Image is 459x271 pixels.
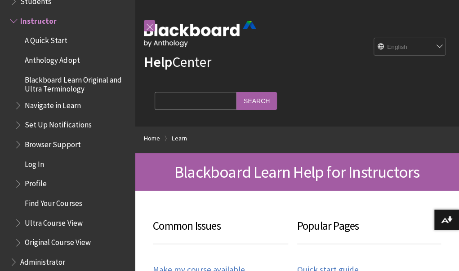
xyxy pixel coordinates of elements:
[25,52,80,65] span: Anthology Adopt
[25,118,91,130] span: Set Up Notifications
[144,53,211,71] a: HelpCenter
[25,157,44,169] span: Log In
[144,53,172,71] strong: Help
[374,38,446,56] select: Site Language Selector
[297,218,441,244] h3: Popular Pages
[153,218,288,244] h3: Common Issues
[25,235,90,247] span: Original Course View
[25,176,47,188] span: Profile
[25,72,129,93] span: Blackboard Learn Original and Ultra Terminology
[25,137,80,149] span: Browser Support
[25,33,67,45] span: A Quick Start
[144,21,256,47] img: Blackboard by Anthology
[20,13,57,26] span: Instructor
[25,215,82,227] span: Ultra Course View
[25,196,82,208] span: Find Your Courses
[144,133,160,144] a: Home
[20,254,65,267] span: Administrator
[25,98,80,110] span: Navigate in Learn
[172,133,187,144] a: Learn
[236,92,277,109] input: Search
[174,162,419,182] span: Blackboard Learn Help for Instructors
